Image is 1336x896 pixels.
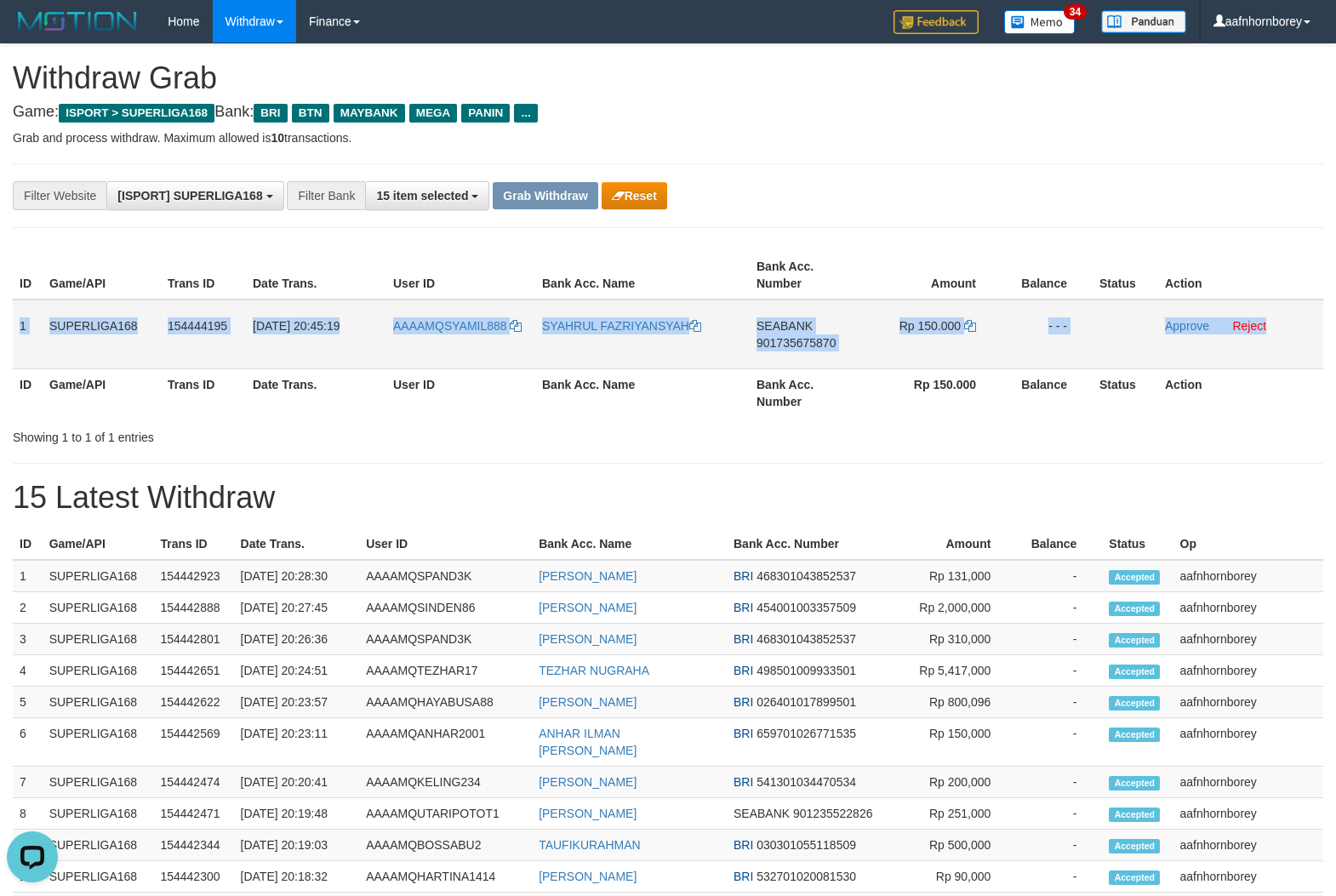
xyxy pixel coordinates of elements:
[865,368,1002,417] th: Rp 150.000
[890,655,1017,687] td: Rp 5,417,000
[13,481,1323,515] h1: 15 Latest Withdraw
[1109,602,1160,616] span: Accepted
[756,775,856,789] span: Copy 541301034470534 to clipboard
[153,560,233,592] td: 154442923
[43,655,154,687] td: SUPERLIGA168
[1109,728,1160,742] span: Accepted
[1101,10,1186,33] img: panduan.png
[756,601,856,614] span: Copy 454001003357509 to clipboard
[13,624,43,655] td: 3
[1016,560,1102,592] td: -
[43,528,154,560] th: Game/API
[153,624,233,655] td: 154442801
[1173,624,1323,655] td: aafnhornborey
[890,560,1017,592] td: Rp 131,000
[271,131,284,145] strong: 10
[539,727,637,757] a: ANHAR ILMAN [PERSON_NAME]
[13,368,43,417] th: ID
[43,251,161,300] th: Game/API
[865,251,1002,300] th: Amount
[539,601,637,614] a: [PERSON_NAME]
[535,368,750,417] th: Bank Acc. Name
[161,251,246,300] th: Trans ID
[1173,830,1323,861] td: aafnhornborey
[253,319,340,333] span: [DATE] 20:45:19
[359,592,532,624] td: AAAAMQSINDEN86
[359,687,532,718] td: AAAAMQHAYABUSA88
[727,528,890,560] th: Bank Acc. Number
[1232,319,1266,333] a: Reject
[756,632,856,646] span: Copy 468301043852537 to clipboard
[532,528,727,560] th: Bank Acc. Name
[756,727,856,740] span: Copy 659701026771535 to clipboard
[359,655,532,687] td: AAAAMQTEZHAR17
[793,807,872,820] span: Copy 901235522826 to clipboard
[153,687,233,718] td: 154442622
[734,664,753,677] span: BRI
[365,181,489,210] button: 15 item selected
[106,181,283,210] button: [ISPORT] SUPERLIGA168
[461,104,510,123] span: PANIN
[13,251,43,300] th: ID
[153,798,233,830] td: 154442471
[1002,251,1093,300] th: Balance
[153,830,233,861] td: 154442344
[234,861,360,893] td: [DATE] 20:18:32
[734,632,753,646] span: BRI
[13,129,1323,146] p: Grab and process withdraw. Maximum allowed is transactions.
[59,104,214,123] span: ISPORT > SUPERLIGA168
[153,861,233,893] td: 154442300
[890,830,1017,861] td: Rp 500,000
[359,798,532,830] td: AAAAMQUTARIPOTOT1
[542,319,701,333] a: SYAHRUL FAZRIYANSYAH
[899,319,961,333] span: Rp 150.000
[393,319,507,333] span: AAAAMQSYAMIL888
[1016,861,1102,893] td: -
[1016,687,1102,718] td: -
[234,718,360,767] td: [DATE] 20:23:11
[234,655,360,687] td: [DATE] 20:24:51
[13,9,142,34] img: MOTION_logo.png
[1004,10,1076,34] img: Button%20Memo.svg
[756,336,836,350] span: Copy 901735675870 to clipboard
[13,61,1323,95] h1: Withdraw Grab
[359,528,532,560] th: User ID
[13,560,43,592] td: 1
[493,182,597,209] button: Grab Withdraw
[234,767,360,798] td: [DATE] 20:20:41
[756,870,856,883] span: Copy 532701020081530 to clipboard
[13,104,1323,121] h4: Game: Bank:
[43,798,154,830] td: SUPERLIGA168
[43,624,154,655] td: SUPERLIGA168
[13,798,43,830] td: 8
[13,687,43,718] td: 5
[1173,767,1323,798] td: aafnhornborey
[1173,687,1323,718] td: aafnhornborey
[359,767,532,798] td: AAAAMQKELING234
[890,767,1017,798] td: Rp 200,000
[117,189,262,203] span: [ISPORT] SUPERLIGA168
[890,861,1017,893] td: Rp 90,000
[602,182,667,209] button: Reset
[359,560,532,592] td: AAAAMQSPAND3K
[1173,861,1323,893] td: aafnhornborey
[153,718,233,767] td: 154442569
[43,300,161,369] td: SUPERLIGA168
[1173,560,1323,592] td: aafnhornborey
[539,569,637,583] a: [PERSON_NAME]
[1093,251,1158,300] th: Status
[13,300,43,369] td: 1
[43,368,161,417] th: Game/API
[1016,718,1102,767] td: -
[234,560,360,592] td: [DATE] 20:28:30
[1158,368,1323,417] th: Action
[153,767,233,798] td: 154442474
[168,319,227,333] span: 154444195
[1002,300,1093,369] td: - - -
[334,104,405,123] span: MAYBANK
[1173,592,1323,624] td: aafnhornborey
[1109,776,1160,790] span: Accepted
[756,695,856,709] span: Copy 026401017899501 to clipboard
[13,528,43,560] th: ID
[734,807,790,820] span: SEABANK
